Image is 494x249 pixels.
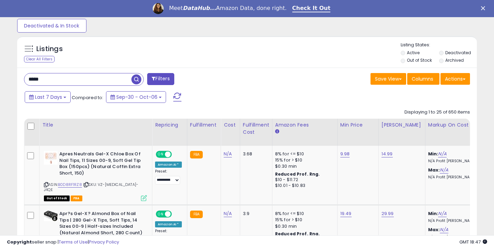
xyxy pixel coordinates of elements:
[169,5,287,12] div: Meet Amazon Data, done right.
[440,226,448,233] a: N/A
[275,129,279,135] small: Amazon Fees.
[44,151,58,165] img: 411OKlmikXL._SL40_.jpg
[275,211,332,217] div: 8% for <= $10
[44,182,138,192] span: | SKU: VZ-[MEDICAL_DATA]-J4QE
[445,57,464,63] label: Archived
[428,210,438,217] b: Min:
[292,5,331,12] a: Check It Out
[71,195,82,201] span: FBA
[340,151,350,157] a: 9.98
[438,210,446,217] a: N/A
[275,177,332,183] div: $10 - $11.72
[155,162,182,168] div: Amazon AI *
[59,211,143,238] b: Apr?s Gel-X? Almond Box of Nail Tips | 280 Gel-X Tips, Soft Tips, 14 Sizes 00-9 | Half-sizes Incl...
[171,211,182,217] span: OFF
[381,210,394,217] a: 29.99
[340,121,376,129] div: Min Price
[36,44,63,54] h5: Listings
[25,91,71,103] button: Last 7 Days
[17,19,86,33] button: Deactivated & In Stock
[428,151,438,157] b: Min:
[7,239,32,245] strong: Copyright
[153,3,164,14] img: Profile image for Georgie
[428,175,485,180] p: N/A Profit [PERSON_NAME]
[190,151,203,158] small: FBA
[59,239,88,245] a: Terms of Use
[275,163,332,169] div: $0.30 min
[59,151,143,178] b: Apres Neutrals Gel-X Chloe Box Of Nail Tips, 11 Sizes 00-9, Soft Gel Tip Box (150pcs) (Natural Co...
[155,221,182,227] div: Amazon AI *
[445,50,471,56] label: Deactivated
[381,121,422,129] div: [PERSON_NAME]
[459,239,487,245] span: 2025-10-14 18:47 GMT
[224,151,232,157] a: N/A
[440,73,470,85] button: Actions
[44,195,70,201] span: All listings that are currently out of stock and unavailable for purchase on Amazon
[275,183,332,189] div: $10.01 - $10.83
[428,121,487,129] div: Markup on Cost
[428,226,440,233] b: Max:
[438,151,446,157] a: N/A
[7,239,119,246] div: seller snap | |
[224,210,232,217] a: N/A
[412,75,433,82] span: Columns
[44,211,58,221] img: 41JSctFys4L._SL40_.jpg
[35,94,62,100] span: Last 7 Days
[275,157,332,163] div: 15% for > $10
[156,152,165,157] span: ON
[407,57,432,63] label: Out of Stock
[155,121,184,129] div: Repricing
[407,50,420,56] label: Active
[171,152,182,157] span: OFF
[106,91,166,103] button: Sep-30 - Oct-06
[89,239,119,245] a: Privacy Policy
[275,217,332,223] div: 15% for > $10
[243,211,267,217] div: 3.9
[428,218,485,223] p: N/A Profit [PERSON_NAME]
[190,211,203,218] small: FBA
[24,56,55,62] div: Clear All Filters
[42,121,149,129] div: Title
[243,121,269,136] div: Fulfillment Cost
[481,6,488,10] div: Close
[401,42,477,48] p: Listing States:
[44,151,147,200] div: ASIN:
[381,151,393,157] a: 14.99
[275,223,332,229] div: $0.30 min
[72,94,103,101] span: Compared to:
[58,182,82,188] a: B0D8RF1RZ8
[116,94,157,100] span: Sep-30 - Oct-06
[407,73,439,85] button: Columns
[340,210,352,217] a: 19.49
[425,119,490,146] th: The percentage added to the cost of goods (COGS) that forms the calculator for Min & Max prices.
[183,5,216,11] i: DataHub...
[190,121,218,129] div: Fulfillment
[243,151,267,157] div: 3.68
[224,121,237,129] div: Cost
[370,73,406,85] button: Save View
[275,171,320,177] b: Reduced Prof. Rng.
[404,109,470,116] div: Displaying 1 to 25 of 650 items
[440,167,448,174] a: N/A
[275,151,332,157] div: 8% for <= $10
[275,121,334,129] div: Amazon Fees
[428,167,440,173] b: Max:
[156,211,165,217] span: ON
[155,169,182,185] div: Preset:
[147,73,174,85] button: Filters
[428,159,485,164] p: N/A Profit [PERSON_NAME]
